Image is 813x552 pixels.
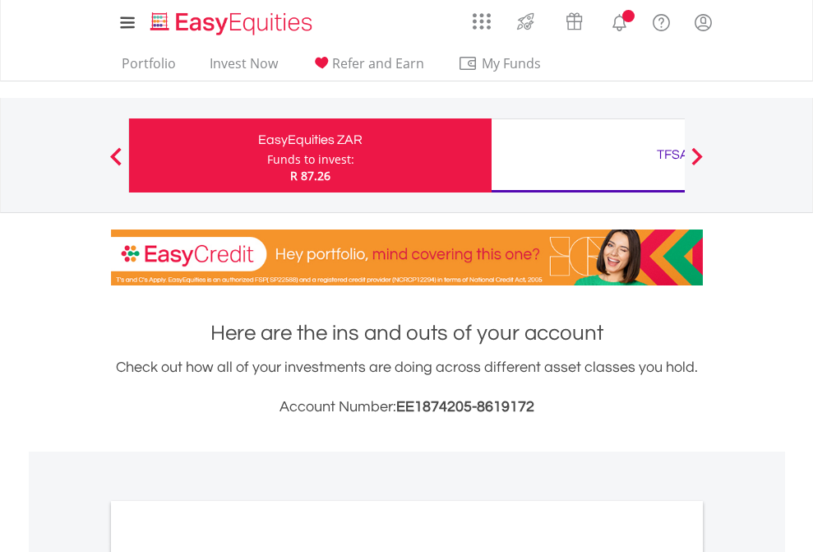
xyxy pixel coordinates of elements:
a: Invest Now [203,55,284,81]
a: AppsGrid [462,4,501,30]
a: My Profile [682,4,724,40]
a: Notifications [598,4,640,37]
img: thrive-v2.svg [512,8,539,35]
a: Refer and Earn [305,55,431,81]
span: EE1874205-8619172 [396,399,534,415]
h1: Here are the ins and outs of your account [111,318,703,348]
span: My Funds [458,53,566,74]
a: Vouchers [550,4,598,35]
img: vouchers-v2.svg [561,8,588,35]
h3: Account Number: [111,396,703,419]
img: grid-menu-icon.svg [473,12,491,30]
button: Previous [99,155,132,172]
div: Check out how all of your investments are doing across different asset classes you hold. [111,356,703,419]
a: Portfolio [115,55,182,81]
button: Next [681,155,714,172]
a: FAQ's and Support [640,4,682,37]
div: Funds to invest: [267,151,354,168]
div: EasyEquities ZAR [139,128,482,151]
img: EasyEquities_Logo.png [147,10,319,37]
span: R 87.26 [290,168,330,183]
span: Refer and Earn [332,54,424,72]
a: Home page [144,4,319,37]
img: EasyCredit Promotion Banner [111,230,703,285]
